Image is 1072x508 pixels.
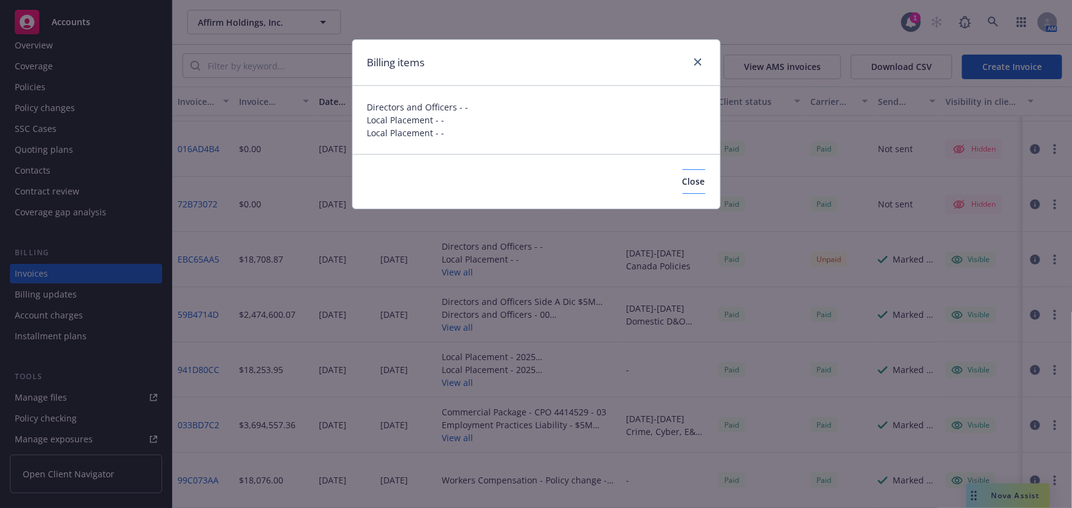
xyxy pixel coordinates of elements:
[367,126,705,139] span: Local Placement - -
[367,101,705,114] span: Directors and Officers - -
[367,114,705,126] span: Local Placement - -
[367,55,425,71] h1: Billing items
[683,169,705,194] button: Close
[683,175,705,187] span: Close
[691,55,705,69] a: close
